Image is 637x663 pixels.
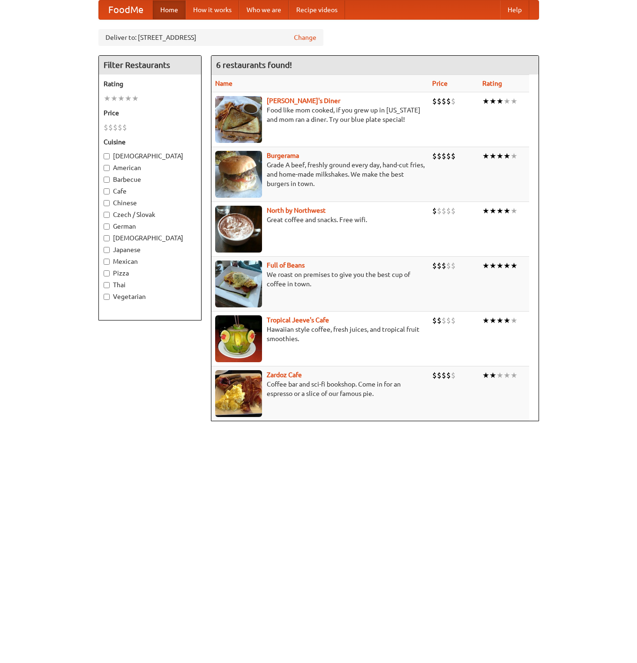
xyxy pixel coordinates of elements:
[432,96,437,106] li: $
[451,96,456,106] li: $
[104,294,110,300] input: Vegetarian
[104,93,111,104] li: ★
[437,315,442,326] li: $
[125,93,132,104] li: ★
[104,188,110,194] input: Cafe
[104,200,110,206] input: Chinese
[442,96,446,106] li: $
[437,370,442,380] li: $
[482,80,502,87] a: Rating
[104,282,110,288] input: Thai
[104,165,110,171] input: American
[451,315,456,326] li: $
[215,261,262,307] img: beans.jpg
[104,292,196,301] label: Vegetarian
[500,0,529,19] a: Help
[489,315,496,326] li: ★
[118,122,122,133] li: $
[446,206,451,216] li: $
[446,315,451,326] li: $
[496,151,503,161] li: ★
[267,207,326,214] b: North by Northwest
[215,270,425,289] p: We roast on premises to give you the best cup of coffee in town.
[215,370,262,417] img: zardoz.jpg
[482,206,489,216] li: ★
[215,380,425,398] p: Coffee bar and sci-fi bookshop. Come in for an espresso or a slice of our famous pie.
[215,105,425,124] p: Food like mom cooked, if you grew up in [US_STATE] and mom ran a diner. Try our blue plate special!
[510,206,517,216] li: ★
[104,212,110,218] input: Czech / Slovak
[489,151,496,161] li: ★
[104,270,110,276] input: Pizza
[108,122,113,133] li: $
[132,93,139,104] li: ★
[432,370,437,380] li: $
[442,315,446,326] li: $
[104,153,110,159] input: [DEMOGRAPHIC_DATA]
[432,151,437,161] li: $
[104,245,196,254] label: Japanese
[432,206,437,216] li: $
[104,151,196,161] label: [DEMOGRAPHIC_DATA]
[215,206,262,253] img: north.jpg
[104,163,196,172] label: American
[267,371,302,379] a: Zardoz Cafe
[503,261,510,271] li: ★
[104,175,196,184] label: Barbecue
[446,261,451,271] li: $
[432,261,437,271] li: $
[267,152,299,159] a: Burgerama
[99,56,201,74] h4: Filter Restaurants
[104,247,110,253] input: Japanese
[215,151,262,198] img: burgerama.jpg
[451,370,456,380] li: $
[482,315,489,326] li: ★
[503,315,510,326] li: ★
[510,96,517,106] li: ★
[482,261,489,271] li: ★
[215,160,425,188] p: Grade A beef, freshly ground every day, hand-cut fries, and home-made milkshakes. We make the bes...
[113,122,118,133] li: $
[442,261,446,271] li: $
[104,79,196,89] h5: Rating
[451,206,456,216] li: $
[104,198,196,208] label: Chinese
[104,235,110,241] input: [DEMOGRAPHIC_DATA]
[432,80,448,87] a: Price
[118,93,125,104] li: ★
[496,261,503,271] li: ★
[482,96,489,106] li: ★
[99,0,153,19] a: FoodMe
[496,370,503,380] li: ★
[104,122,108,133] li: $
[503,96,510,106] li: ★
[104,222,196,231] label: German
[104,257,196,266] label: Mexican
[503,151,510,161] li: ★
[496,96,503,106] li: ★
[437,206,442,216] li: $
[153,0,186,19] a: Home
[104,268,196,278] label: Pizza
[503,206,510,216] li: ★
[104,259,110,265] input: Mexican
[432,315,437,326] li: $
[267,261,305,269] a: Full of Beans
[442,206,446,216] li: $
[216,60,292,69] ng-pluralize: 6 restaurants found!
[489,261,496,271] li: ★
[267,97,340,104] b: [PERSON_NAME]'s Diner
[215,325,425,343] p: Hawaiian style coffee, fresh juices, and tropical fruit smoothies.
[496,206,503,216] li: ★
[186,0,239,19] a: How it works
[215,315,262,362] img: jeeves.jpg
[442,151,446,161] li: $
[267,316,329,324] a: Tropical Jeeve's Cafe
[437,261,442,271] li: $
[510,151,517,161] li: ★
[446,96,451,106] li: $
[482,370,489,380] li: ★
